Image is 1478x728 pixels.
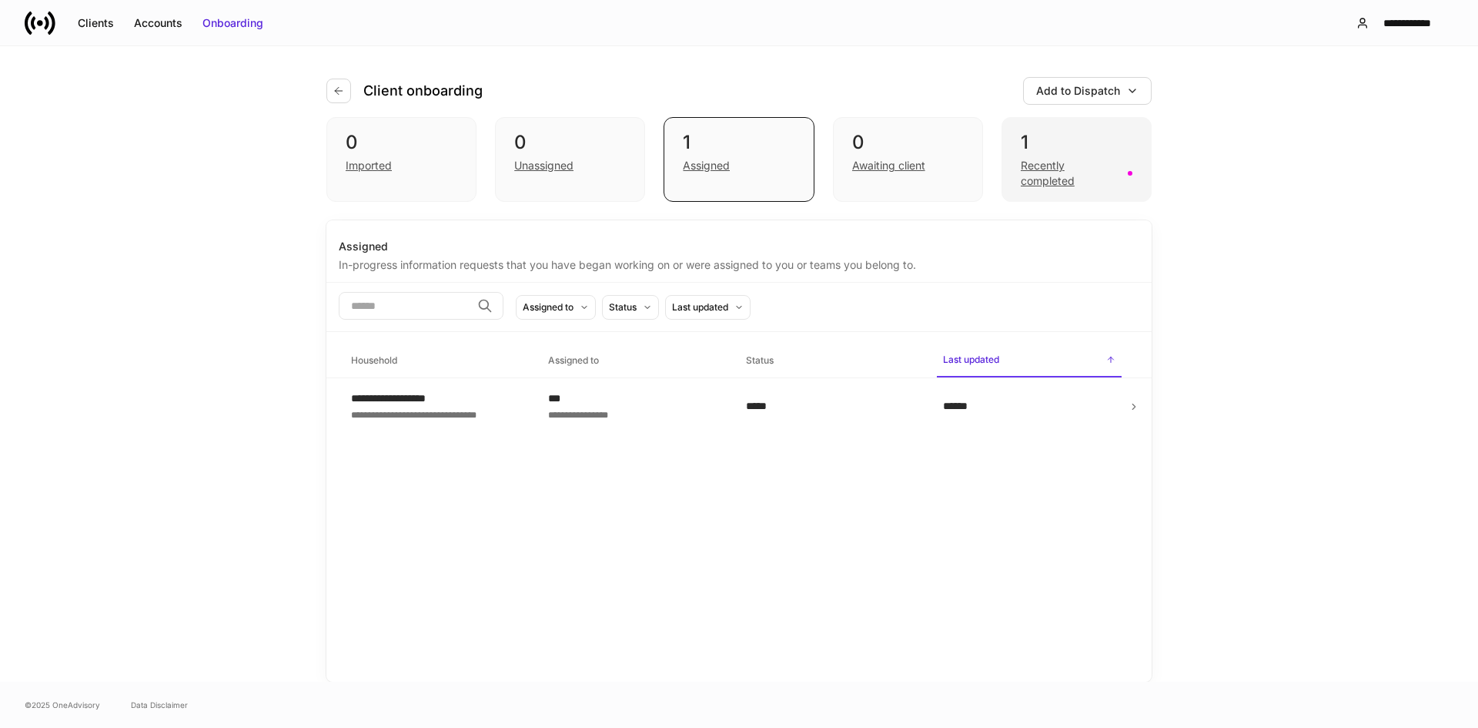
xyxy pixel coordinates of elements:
[134,15,182,31] div: Accounts
[683,130,794,155] div: 1
[683,158,730,173] div: Assigned
[937,344,1122,377] span: Last updated
[345,345,530,377] span: Household
[833,117,983,202] div: 0Awaiting client
[665,295,751,320] button: Last updated
[131,699,188,711] a: Data Disclaimer
[740,345,925,377] span: Status
[68,11,124,35] button: Clients
[346,130,457,155] div: 0
[943,352,999,367] h6: Last updated
[746,353,774,367] h6: Status
[351,353,397,367] h6: Household
[25,699,100,711] span: © 2025 OneAdvisory
[1021,130,1132,155] div: 1
[672,300,728,314] div: Last updated
[514,130,626,155] div: 0
[339,239,1139,254] div: Assigned
[124,11,192,35] button: Accounts
[202,15,263,31] div: Onboarding
[664,117,814,202] div: 1Assigned
[548,353,599,367] h6: Assigned to
[852,158,925,173] div: Awaiting client
[495,117,645,202] div: 0Unassigned
[78,15,114,31] div: Clients
[516,295,596,320] button: Assigned to
[346,158,392,173] div: Imported
[609,300,637,314] div: Status
[326,117,477,202] div: 0Imported
[1023,77,1152,105] button: Add to Dispatch
[514,158,573,173] div: Unassigned
[1021,158,1119,189] div: Recently completed
[1036,83,1120,99] div: Add to Dispatch
[852,130,964,155] div: 0
[1001,117,1152,202] div: 1Recently completed
[542,345,727,377] span: Assigned to
[363,82,483,100] h4: Client onboarding
[192,11,273,35] button: Onboarding
[339,254,1139,273] div: In-progress information requests that you have began working on or were assigned to you or teams ...
[602,295,659,320] button: Status
[523,300,573,314] div: Assigned to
